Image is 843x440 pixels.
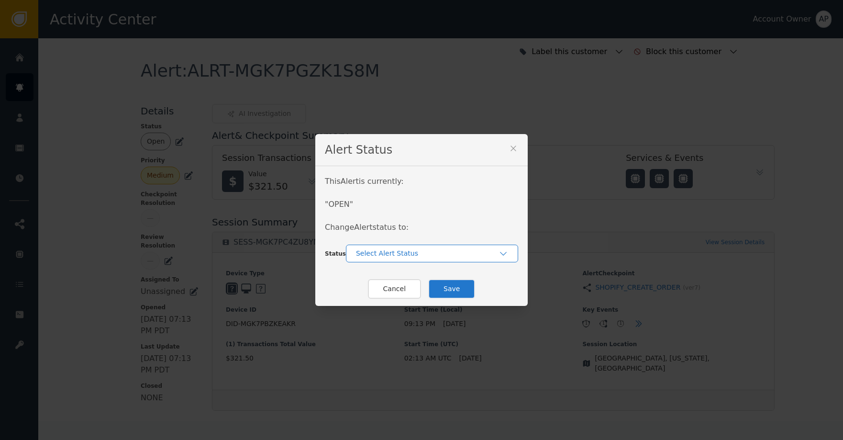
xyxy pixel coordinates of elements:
div: Select Alert Status [356,248,499,259]
button: Save [428,279,475,299]
span: Change Alert status to: [325,223,409,232]
span: This Alert is currently: [325,177,404,186]
span: Status [325,250,346,257]
span: " OPEN " [325,200,353,209]
button: Cancel [368,279,421,299]
div: Alert Status [315,134,528,166]
button: Select Alert Status [346,245,518,262]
